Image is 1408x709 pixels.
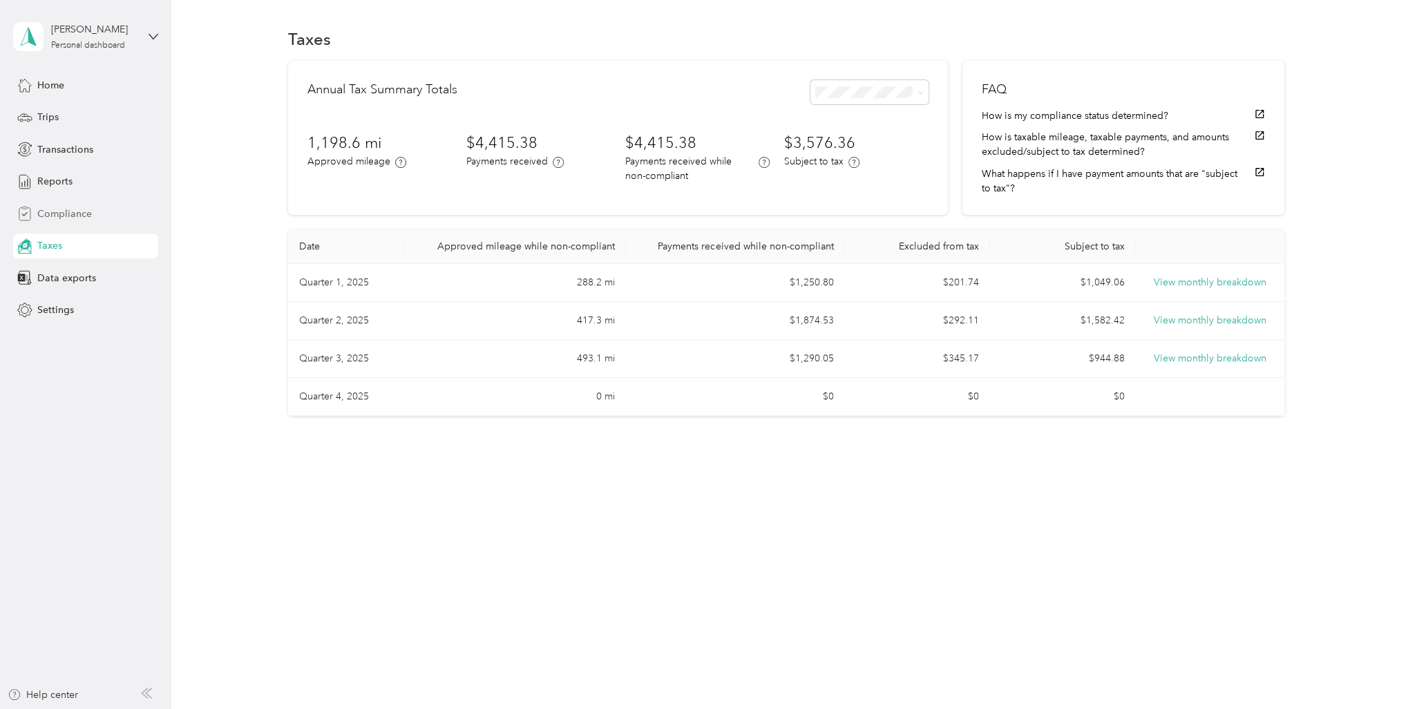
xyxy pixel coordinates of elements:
[982,130,1266,159] button: How is taxable mileage, taxable payments, and amounts excluded/subject to tax determined?
[8,688,78,702] button: Help center
[307,154,390,169] p: Approved mileage
[404,340,625,378] td: 493.1 mi
[990,229,1135,264] th: Subject to tax
[626,229,845,264] th: Payments received while non-compliant
[982,167,1266,196] button: What happens if I have payment amounts that are "subject to tax"?
[625,154,754,183] p: Payments received while non-compliant
[307,131,452,154] h3: 1,198.6 mi
[1154,275,1266,290] button: View monthly breakdown
[37,174,73,189] span: Reports
[990,340,1135,378] td: $944.88
[37,142,93,157] span: Transactions
[51,41,125,50] div: Personal dashboard
[404,264,625,302] td: 288.2 mi
[844,302,989,340] td: $292.11
[288,264,404,302] td: Quarter 1, 2025
[288,229,404,264] th: Date
[37,271,96,285] span: Data exports
[1154,351,1266,366] button: View monthly breakdown
[844,378,989,416] td: $0
[37,303,74,317] span: Settings
[288,378,404,416] td: Quarter 4, 2025
[404,378,625,416] td: 0 mi
[982,108,1266,123] button: How is my compliance status determined?
[51,22,137,37] div: [PERSON_NAME]
[404,302,625,340] td: 417.3 mi
[626,264,845,302] td: $1,250.80
[844,229,989,264] th: Excluded from tax
[466,131,611,154] h3: $4,415.38
[844,264,989,302] td: $201.74
[466,154,548,169] p: Payments received
[625,131,770,154] h3: $4,415.38
[990,378,1135,416] td: $0
[37,238,62,253] span: Taxes
[784,131,929,154] h3: $3,576.36
[626,340,845,378] td: $1,290.05
[982,80,1266,99] h2: FAQ
[626,378,845,416] td: $0
[404,229,625,264] th: Approved mileage while non-compliant
[307,80,457,104] h2: Annual Tax Summary Totals
[990,302,1135,340] td: $1,582.42
[1331,632,1408,709] iframe: Everlance-gr Chat Button Frame
[288,32,331,46] h1: Taxes
[37,78,64,93] span: Home
[784,154,844,169] p: Subject to tax
[844,340,989,378] td: $345.17
[288,340,404,378] td: Quarter 3, 2025
[1154,313,1266,328] button: View monthly breakdown
[288,302,404,340] td: Quarter 2, 2025
[37,110,59,124] span: Trips
[990,264,1135,302] td: $1,049.06
[626,302,845,340] td: $1,874.53
[37,207,92,221] span: Compliance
